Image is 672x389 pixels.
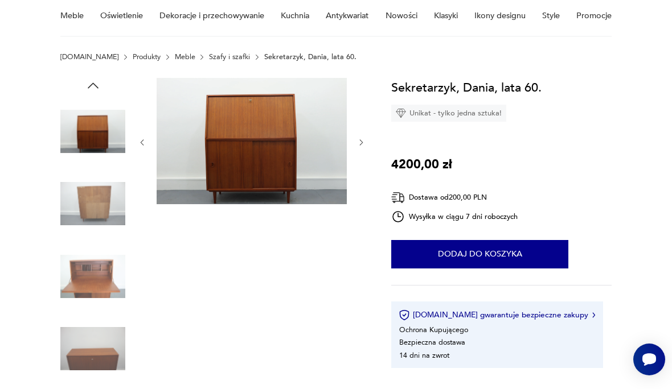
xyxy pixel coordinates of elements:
[399,337,465,347] li: Bezpieczna dostawa
[391,78,542,97] h1: Sekretarzyk, Dania, lata 60.
[264,53,357,61] p: Sekretarzyk, Dania, lata 60.
[60,171,125,236] img: Zdjęcie produktu Sekretarzyk, Dania, lata 60.
[175,53,195,61] a: Meble
[399,350,449,361] li: 14 dni na zwrot
[60,53,118,61] a: [DOMAIN_NAME]
[633,344,665,375] iframe: Smartsupp widget button
[399,309,595,321] button: [DOMAIN_NAME] gwarantuje bezpieczne zakupy
[157,78,347,205] img: Zdjęcie produktu Sekretarzyk, Dania, lata 60.
[391,191,405,205] img: Ikona dostawy
[399,309,410,321] img: Ikona certyfikatu
[209,53,250,61] a: Szafy i szafki
[60,99,125,164] img: Zdjęcie produktu Sekretarzyk, Dania, lata 60.
[133,53,161,61] a: Produkty
[60,244,125,309] img: Zdjęcie produktu Sekretarzyk, Dania, lata 60.
[399,325,468,335] li: Ochrona Kupującego
[391,191,518,205] div: Dostawa od 200,00 PLN
[60,316,125,381] img: Zdjęcie produktu Sekretarzyk, Dania, lata 60.
[391,105,506,122] div: Unikat - tylko jedna sztuka!
[391,210,518,224] div: Wysyłka w ciągu 7 dni roboczych
[391,240,568,268] button: Dodaj do koszyka
[391,155,452,174] p: 4200,00 zł
[592,312,596,318] img: Ikona strzałki w prawo
[396,108,406,118] img: Ikona diamentu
